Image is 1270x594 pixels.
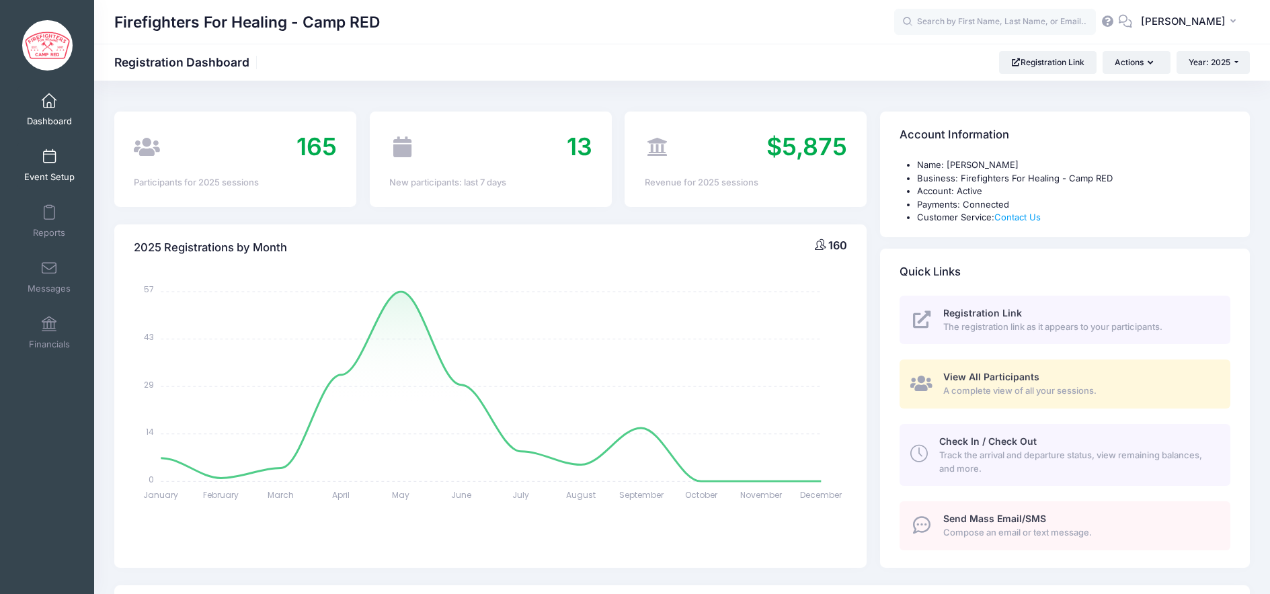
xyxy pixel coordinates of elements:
[900,501,1230,550] a: Send Mass Email/SMS Compose an email or text message.
[1141,14,1226,29] span: [PERSON_NAME]
[17,142,81,189] a: Event Setup
[1189,57,1230,67] span: Year: 2025
[268,489,294,501] tspan: March
[28,283,71,294] span: Messages
[994,212,1041,222] a: Contact Us
[29,339,70,350] span: Financials
[900,424,1230,486] a: Check In / Check Out Track the arrival and departure status, view remaining balances, and more.
[296,132,337,161] span: 165
[393,489,410,501] tspan: May
[332,489,350,501] tspan: April
[1103,51,1170,74] button: Actions
[943,526,1215,540] span: Compose an email or text message.
[917,159,1230,172] li: Name: [PERSON_NAME]
[147,426,155,437] tspan: 14
[943,371,1039,382] span: View All Participants
[145,284,155,295] tspan: 57
[828,239,847,252] span: 160
[999,51,1097,74] a: Registration Link
[939,435,1037,447] span: Check In / Check Out
[149,473,155,484] tspan: 0
[203,489,239,501] tspan: February
[917,198,1230,212] li: Payments: Connected
[939,449,1215,475] span: Track the arrival and departure status, view remaining balances, and more.
[114,7,380,38] h1: Firefighters For Healing - Camp RED
[17,198,81,245] a: Reports
[134,228,287,267] h4: 2025 Registrations by Month
[943,321,1215,334] span: The registration link as it appears to your participants.
[900,253,961,291] h4: Quick Links
[17,86,81,133] a: Dashboard
[145,331,155,343] tspan: 43
[17,309,81,356] a: Financials
[801,489,843,501] tspan: December
[114,55,261,69] h1: Registration Dashboard
[1177,51,1250,74] button: Year: 2025
[917,172,1230,185] li: Business: Firefighters For Healing - Camp RED
[900,359,1230,409] a: View All Participants A complete view of all your sessions.
[144,489,179,501] tspan: January
[894,9,1096,36] input: Search by First Name, Last Name, or Email...
[27,116,72,127] span: Dashboard
[685,489,718,501] tspan: October
[645,176,848,189] div: Revenue for 2025 sessions
[145,378,155,390] tspan: 29
[17,253,81,300] a: Messages
[917,185,1230,198] li: Account: Active
[943,307,1022,319] span: Registration Link
[513,489,530,501] tspan: July
[33,227,65,239] span: Reports
[389,176,592,189] div: New participants: last 7 days
[917,211,1230,224] li: Customer Service:
[740,489,783,501] tspan: November
[900,116,1009,155] h4: Account Information
[766,132,847,161] span: $5,875
[567,132,592,161] span: 13
[900,296,1230,345] a: Registration Link The registration link as it appears to your participants.
[24,171,75,183] span: Event Setup
[619,489,664,501] tspan: September
[943,513,1046,524] span: Send Mass Email/SMS
[22,20,73,71] img: Firefighters For Healing - Camp RED
[943,384,1215,398] span: A complete view of all your sessions.
[134,176,337,189] div: Participants for 2025 sessions
[1132,7,1250,38] button: [PERSON_NAME]
[451,489,471,501] tspan: June
[566,489,596,501] tspan: August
